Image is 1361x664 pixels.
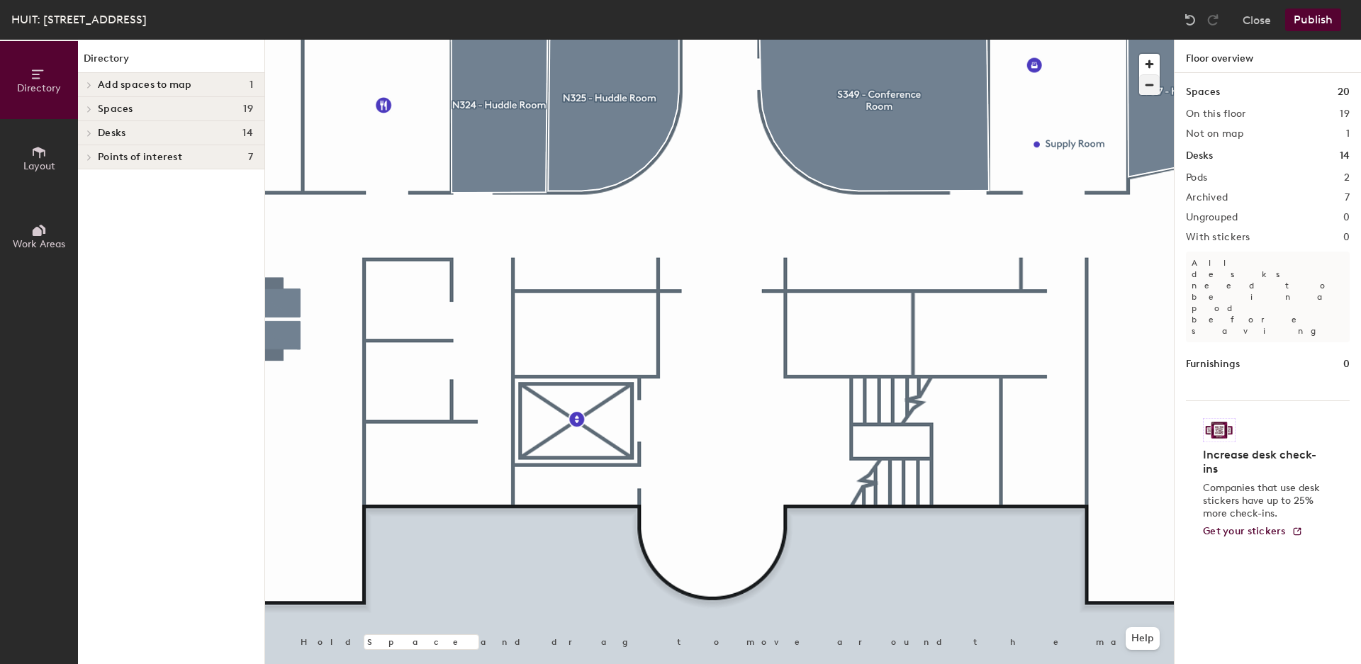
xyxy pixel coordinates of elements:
[1186,252,1350,342] p: All desks need to be in a pod before saving
[250,79,253,91] span: 1
[1344,172,1350,184] h2: 2
[1186,172,1207,184] h2: Pods
[1186,108,1246,120] h2: On this floor
[1340,108,1350,120] h2: 19
[248,152,253,163] span: 7
[78,51,264,73] h1: Directory
[1183,13,1197,27] img: Undo
[1186,192,1228,203] h2: Archived
[1175,40,1361,73] h1: Floor overview
[1203,525,1286,537] span: Get your stickers
[1343,356,1350,372] h1: 0
[242,128,253,139] span: 14
[1186,212,1238,223] h2: Ungrouped
[17,82,61,94] span: Directory
[1243,9,1271,31] button: Close
[98,152,182,163] span: Points of interest
[1338,84,1350,100] h1: 20
[1186,232,1250,243] h2: With stickers
[1203,482,1324,520] p: Companies that use desk stickers have up to 25% more check-ins.
[11,11,147,28] div: HUIT: [STREET_ADDRESS]
[98,79,192,91] span: Add spaces to map
[1285,9,1341,31] button: Publish
[1343,232,1350,243] h2: 0
[1126,627,1160,650] button: Help
[1203,448,1324,476] h4: Increase desk check-ins
[1345,192,1350,203] h2: 7
[1206,13,1220,27] img: Redo
[1203,418,1236,442] img: Sticker logo
[1186,128,1243,140] h2: Not on map
[23,160,55,172] span: Layout
[1343,212,1350,223] h2: 0
[13,238,65,250] span: Work Areas
[1186,356,1240,372] h1: Furnishings
[1346,128,1350,140] h2: 1
[1186,148,1213,164] h1: Desks
[98,103,133,115] span: Spaces
[1203,526,1303,538] a: Get your stickers
[243,103,253,115] span: 19
[98,128,125,139] span: Desks
[1186,84,1220,100] h1: Spaces
[1340,148,1350,164] h1: 14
